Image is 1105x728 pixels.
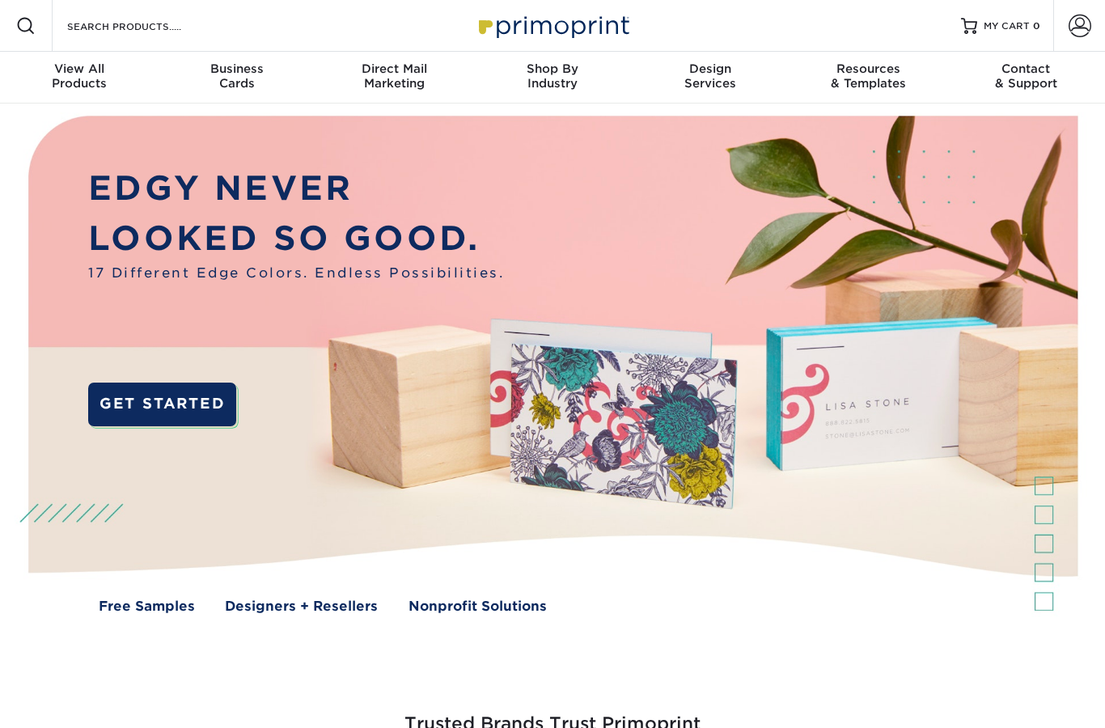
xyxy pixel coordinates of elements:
img: Primoprint [472,8,633,43]
p: EDGY NEVER [88,163,504,213]
span: Contact [947,61,1105,76]
a: BusinessCards [158,52,315,104]
a: GET STARTED [88,383,236,426]
a: DesignServices [632,52,790,104]
input: SEARCH PRODUCTS..... [66,16,223,36]
span: 0 [1033,20,1040,32]
div: Cards [158,61,315,91]
span: Design [632,61,790,76]
span: Business [158,61,315,76]
p: LOOKED SO GOOD. [88,214,504,263]
span: 17 Different Edge Colors. Endless Possibilities. [88,263,504,283]
a: Shop ByIndustry [473,52,631,104]
span: MY CART [984,19,1030,33]
a: Free Samples [99,596,195,616]
a: Resources& Templates [790,52,947,104]
span: Direct Mail [315,61,473,76]
span: Resources [790,61,947,76]
div: Industry [473,61,631,91]
a: Nonprofit Solutions [409,596,547,616]
a: Designers + Resellers [225,596,378,616]
a: Contact& Support [947,52,1105,104]
span: Shop By [473,61,631,76]
div: & Templates [790,61,947,91]
div: Marketing [315,61,473,91]
div: Services [632,61,790,91]
div: & Support [947,61,1105,91]
a: Direct MailMarketing [315,52,473,104]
